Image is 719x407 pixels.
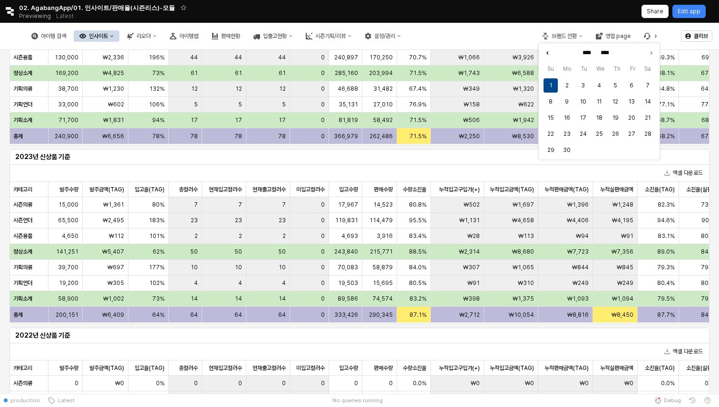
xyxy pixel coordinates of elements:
div: 아이템맵 [179,33,198,39]
span: 소진율(TAG) [645,186,675,193]
div: 설정/관리 [359,30,407,42]
span: ₩7,723 [567,248,589,256]
span: ₩28 [467,232,480,240]
button: 영업 page [590,30,636,42]
span: ₩845 [617,264,633,271]
span: 71.5% [409,69,427,77]
span: ₩91 [621,232,633,240]
span: 0 [321,116,325,124]
span: 33,000 [58,101,78,108]
span: 2 [194,232,198,240]
button: Debug [651,394,685,407]
span: ₩1,743 [458,69,480,77]
p: 클리브 [694,32,708,40]
span: 44 [278,54,286,61]
span: 23 [279,217,286,224]
span: 88.5% [409,248,427,256]
strong: 시즌용품 [13,54,32,61]
span: 입고수량 [339,364,358,372]
span: 95.5% [409,217,427,224]
span: 4 [194,279,198,287]
span: 94.6% [657,217,675,224]
span: ₩844 [572,264,589,271]
span: 84.8% [701,248,719,256]
div: Previewing Latest [19,9,79,23]
span: ₩5,407 [102,248,124,256]
button: History [685,394,700,407]
button: 2025-06-06 [624,78,639,93]
span: 68.2% [701,116,719,124]
span: 102% [149,279,165,287]
span: 0 [321,232,325,240]
span: 7 [282,201,286,208]
span: 243,840 [334,248,358,256]
span: 19,200 [59,279,78,287]
span: 366,979 [334,133,358,140]
span: 50 [190,248,198,256]
span: 소진율(실판매) [686,186,719,193]
span: 39,700 [58,264,78,271]
span: ₩506 [463,116,480,124]
span: 0 [321,85,325,93]
span: 27,010 [373,101,393,108]
button: 브랜드 전환 [536,30,588,42]
span: ₩602 [108,101,124,108]
span: 77.0% [701,101,719,108]
div: 버그 제보 및 기능 개선 요청 [638,30,662,42]
strong: 시즌언더 [13,217,32,224]
span: Mo [558,64,575,74]
span: 50 [234,248,242,256]
span: 수량소진율 [403,186,427,193]
span: 35,131 [339,101,358,108]
span: 15,000 [58,201,78,208]
span: ₩1,230 [103,85,124,93]
span: 58,879 [372,264,393,271]
span: ₩1,361 [103,201,124,208]
button: 2025-06-12 [608,95,622,109]
button: 2025-06-03 [576,78,590,93]
span: 170,250 [369,54,393,61]
span: 79.3% [657,264,675,271]
span: 입고율(TAG) [135,186,165,193]
p: 2023년 신상품 기준 [15,152,704,162]
span: 78 [278,133,286,140]
button: 2025-06-16 [560,111,574,125]
span: 101% [149,232,165,240]
p: Edit app [678,8,700,15]
button: 입출고현황 [248,30,298,42]
span: 3,916 [377,232,393,240]
span: Tu [576,64,592,74]
span: 4,693 [341,232,358,240]
span: 총컬러수 [179,186,198,193]
div: 리오더 [121,30,162,42]
span: 17 [279,116,286,124]
div: 시즌기획/리뷰 [315,33,346,39]
button: 인사이트 [74,30,119,42]
span: 70,083 [338,264,358,271]
span: 2 [282,232,286,240]
span: Su [543,64,558,74]
span: 미입고컬러수 [296,364,325,372]
button: 시즌기획/리뷰 [300,30,357,42]
span: 61 [235,69,242,77]
span: ₩502 [464,201,480,208]
span: 현재출고컬러수 [253,364,286,372]
span: 285,160 [335,69,358,77]
span: ₩6,588 [512,69,534,77]
span: 73.5% [701,201,719,208]
button: 판매현황 [206,30,246,42]
span: 0 [321,101,325,108]
span: 누적입고구입가(+) [439,186,480,193]
span: 14,523 [373,201,393,208]
span: 4 [238,279,242,287]
span: ₩4,195 [612,217,633,224]
button: Releases and History [51,9,79,23]
span: 80.9% [701,232,719,240]
span: 215,771 [370,248,393,256]
span: 169,200 [55,69,78,77]
span: ₩2,495 [103,217,124,224]
button: Edit app [672,5,706,18]
strong: 기획의류 [13,85,32,92]
span: 240,897 [334,54,358,61]
span: 71,700 [58,116,78,124]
